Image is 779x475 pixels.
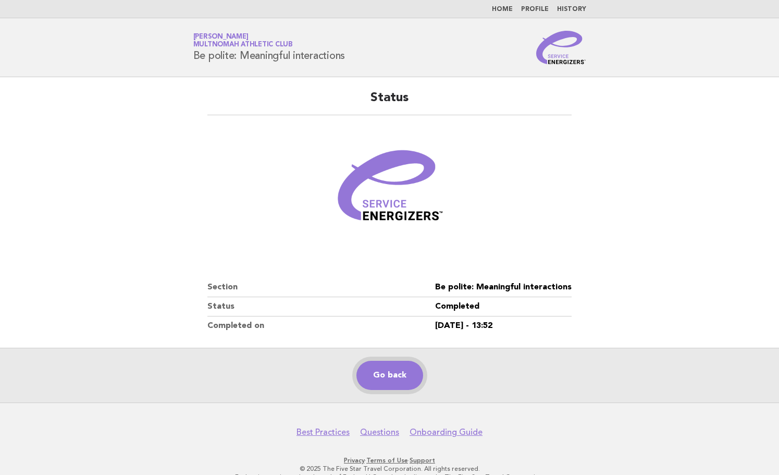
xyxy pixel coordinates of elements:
[344,457,365,464] a: Privacy
[435,316,572,335] dd: [DATE] - 13:52
[557,6,586,13] a: History
[492,6,513,13] a: Home
[435,278,572,297] dd: Be polite: Meaningful interactions
[207,90,572,115] h2: Status
[327,128,452,253] img: Verified
[360,427,399,437] a: Questions
[207,316,436,335] dt: Completed on
[410,457,435,464] a: Support
[193,34,345,61] h1: Be polite: Meaningful interactions
[207,297,436,316] dt: Status
[435,297,572,316] dd: Completed
[193,42,293,48] span: Multnomah Athletic Club
[193,33,293,48] a: [PERSON_NAME]Multnomah Athletic Club
[521,6,549,13] a: Profile
[356,361,423,390] a: Go back
[207,278,436,297] dt: Section
[71,456,709,465] p: · ·
[296,427,350,437] a: Best Practices
[536,31,586,64] img: Service Energizers
[410,427,483,437] a: Onboarding Guide
[71,465,709,473] p: © 2025 The Five Star Travel Corporation. All rights reserved.
[366,457,408,464] a: Terms of Use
